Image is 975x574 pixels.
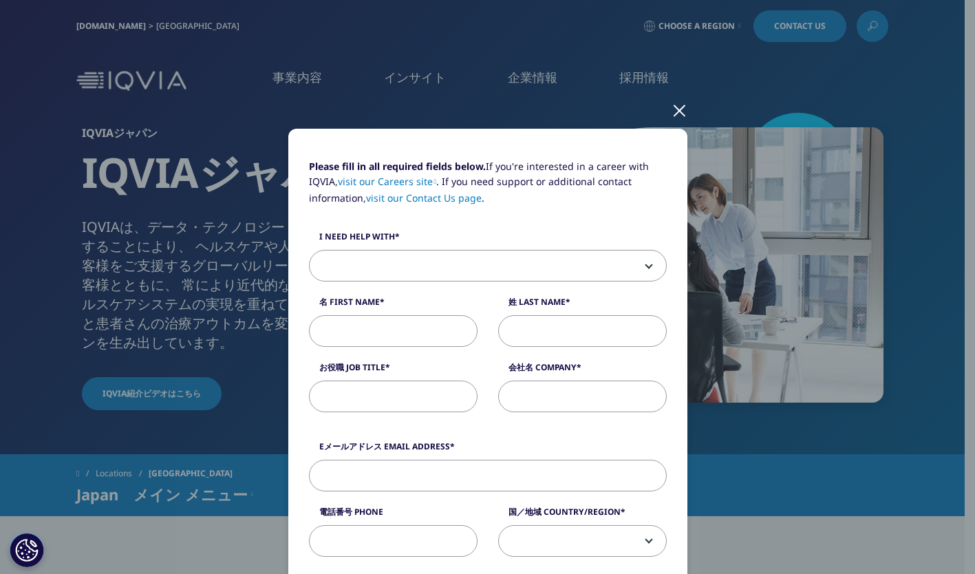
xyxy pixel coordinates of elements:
strong: Please fill in all required fields below. [309,160,486,173]
button: Cookie 設定 [10,533,44,567]
label: 名 First Name [309,296,478,315]
a: visit our Contact Us page [366,191,482,204]
p: If you're interested in a career with IQVIA, . If you need support or additional contact informat... [309,159,667,216]
label: 電話番号 Phone [309,506,478,525]
label: I need help with [309,231,667,250]
label: 会社名 Company [498,361,667,381]
a: visit our Careers site [338,175,437,188]
label: Eメールアドレス Email Address [309,440,667,460]
label: お役職 Job Title [309,361,478,381]
label: 国／地域 Country/Region [498,506,667,525]
label: 姓 Last Name [498,296,667,315]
